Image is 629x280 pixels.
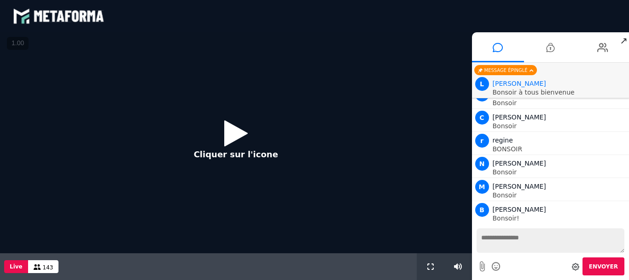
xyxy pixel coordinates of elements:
[493,183,546,190] span: [PERSON_NAME]
[493,89,627,95] p: Bonsoir à tous bienvenue
[589,263,618,270] span: Envoyer
[4,260,28,273] button: Live
[493,123,627,129] p: Bonsoir
[493,146,627,152] p: BONSOIR
[475,157,489,171] span: N
[493,80,546,87] span: Animateur
[185,113,287,173] button: Cliquer sur l'icone
[493,100,627,106] p: Bonsoir
[493,192,627,198] p: Bonsoir
[475,134,489,148] span: r
[474,65,537,75] div: Message épinglé
[493,206,546,213] span: [PERSON_NAME]
[475,203,489,217] span: B
[43,264,53,271] span: 143
[493,160,546,167] span: [PERSON_NAME]
[618,32,629,49] span: ↗
[475,77,489,91] span: L
[475,180,489,194] span: M
[194,148,278,161] p: Cliquer sur l'icone
[582,257,624,275] button: Envoyer
[493,113,546,121] span: [PERSON_NAME]
[493,215,627,221] p: Bonsoir!
[493,137,513,144] span: regine
[493,169,627,175] p: Bonsoir
[475,111,489,125] span: C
